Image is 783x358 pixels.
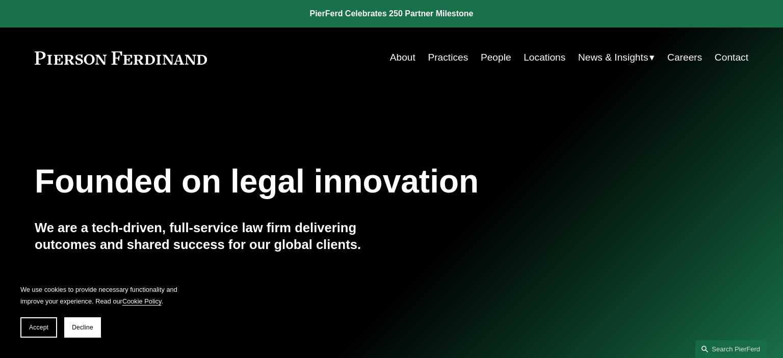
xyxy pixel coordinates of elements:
[29,324,48,331] span: Accept
[35,163,630,200] h1: Founded on legal innovation
[578,48,655,67] a: folder dropdown
[524,48,565,67] a: Locations
[578,49,648,67] span: News & Insights
[64,317,101,338] button: Decline
[20,284,184,307] p: We use cookies to provide necessary functionality and improve your experience. Read our .
[390,48,415,67] a: About
[122,297,162,305] a: Cookie Policy
[428,48,468,67] a: Practices
[695,340,767,358] a: Search this site
[481,48,511,67] a: People
[715,48,748,67] a: Contact
[20,317,57,338] button: Accept
[35,219,391,253] h4: We are a tech-driven, full-service law firm delivering outcomes and shared success for our global...
[667,48,702,67] a: Careers
[10,273,194,348] section: Cookie banner
[72,324,93,331] span: Decline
